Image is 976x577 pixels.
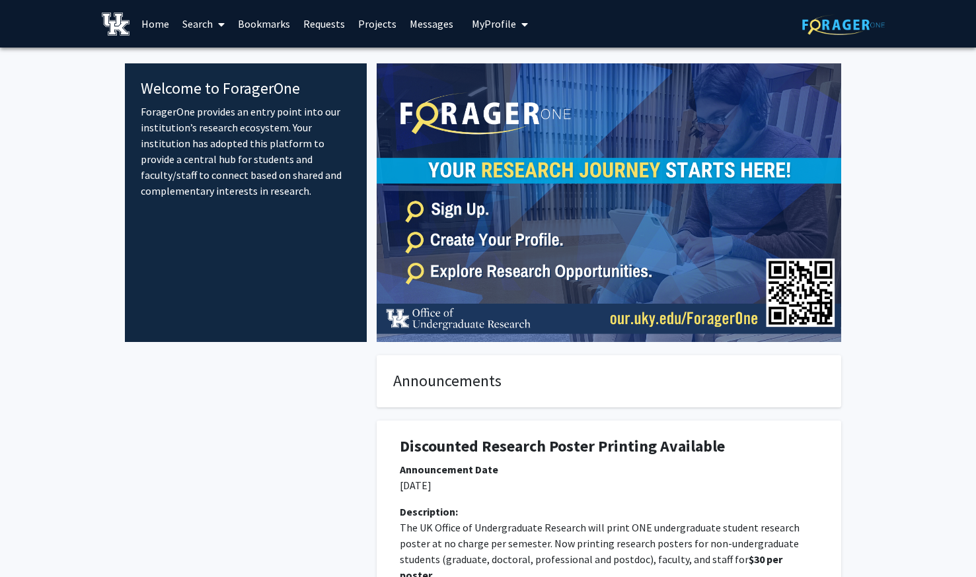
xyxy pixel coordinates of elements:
div: Announcement Date [400,461,818,477]
a: Projects [352,1,403,47]
h1: Discounted Research Poster Printing Available [400,437,818,456]
img: University of Kentucky Logo [102,13,130,36]
span: The UK Office of Undergraduate Research will print ONE undergraduate student research poster at n... [400,521,802,566]
div: Description: [400,504,818,520]
a: Home [135,1,176,47]
img: ForagerOne Logo [802,15,885,35]
h4: Welcome to ForagerOne [141,79,352,98]
h4: Announcements [393,372,825,391]
a: Messages [403,1,460,47]
a: Requests [297,1,352,47]
a: Bookmarks [231,1,297,47]
span: My Profile [472,17,516,30]
p: ForagerOne provides an entry point into our institution’s research ecosystem. Your institution ha... [141,104,352,199]
p: [DATE] [400,477,818,493]
a: Search [176,1,231,47]
img: Cover Image [377,63,841,342]
iframe: Chat [10,518,56,567]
